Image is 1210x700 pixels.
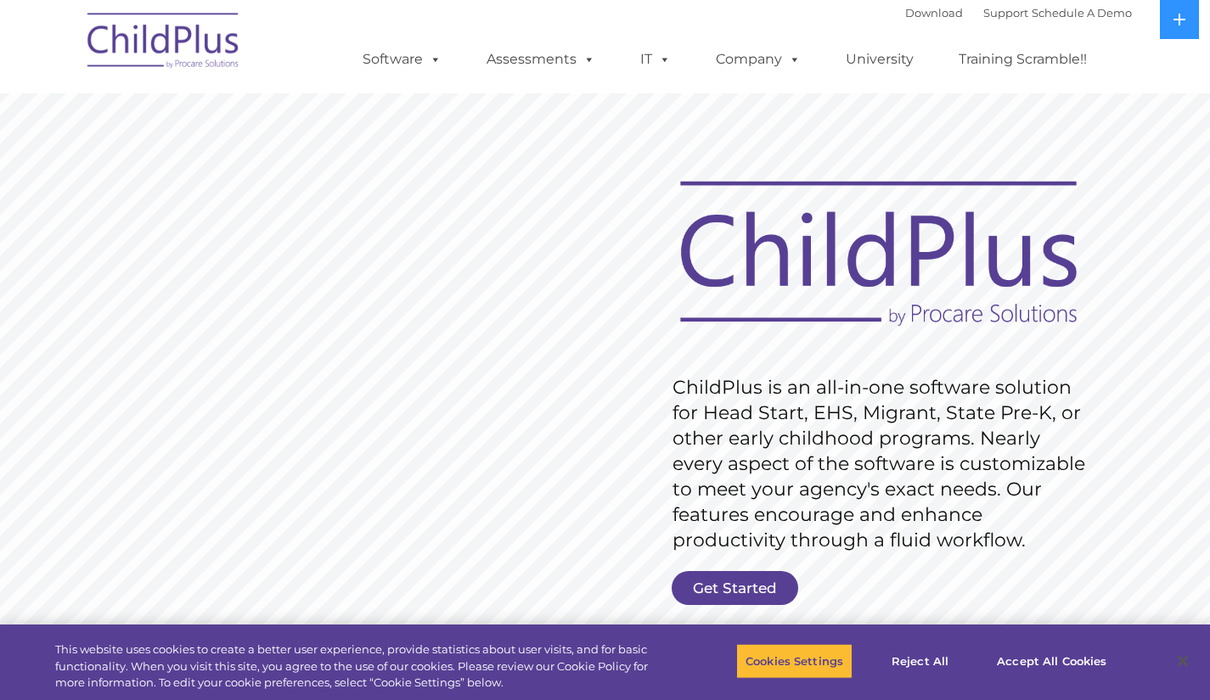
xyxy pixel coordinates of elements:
div: This website uses cookies to create a better user experience, provide statistics about user visit... [55,641,666,692]
a: Company [699,42,818,76]
a: IT [623,42,688,76]
button: Cookies Settings [736,643,853,679]
a: Support [983,6,1028,20]
font: | [905,6,1132,20]
img: ChildPlus by Procare Solutions [79,1,249,86]
a: Schedule A Demo [1032,6,1132,20]
a: University [829,42,931,76]
a: Assessments [470,42,612,76]
a: Download [905,6,963,20]
button: Close [1164,642,1202,680]
button: Accept All Cookies [988,643,1116,679]
button: Reject All [867,643,973,679]
rs-layer: ChildPlus is an all-in-one software solution for Head Start, EHS, Migrant, State Pre-K, or other ... [673,375,1094,553]
a: Get Started [672,571,798,605]
a: Training Scramble!! [942,42,1104,76]
a: Software [346,42,459,76]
